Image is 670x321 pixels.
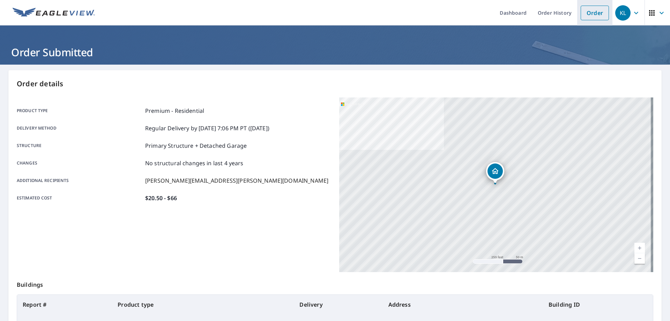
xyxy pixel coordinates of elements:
[634,253,645,264] a: Current Level 17, Zoom Out
[145,141,247,150] p: Primary Structure + Detached Garage
[17,124,142,132] p: Delivery method
[581,6,609,20] a: Order
[13,8,95,18] img: EV Logo
[634,243,645,253] a: Current Level 17, Zoom In
[383,295,543,314] th: Address
[17,295,112,314] th: Report #
[17,194,142,202] p: Estimated cost
[145,194,177,202] p: $20.50 - $66
[486,162,504,184] div: Dropped pin, building 1, Residential property, 320 E Ashton Ave Grand Island, NE 68801
[17,141,142,150] p: Structure
[615,5,631,21] div: KL
[17,107,142,115] p: Product type
[294,295,382,314] th: Delivery
[543,295,653,314] th: Building ID
[145,107,204,115] p: Premium - Residential
[145,159,244,167] p: No structural changes in last 4 years
[17,159,142,167] p: Changes
[8,45,662,59] h1: Order Submitted
[112,295,294,314] th: Product type
[17,79,653,89] p: Order details
[145,124,269,132] p: Regular Delivery by [DATE] 7:06 PM PT ([DATE])
[145,176,328,185] p: [PERSON_NAME][EMAIL_ADDRESS][PERSON_NAME][DOMAIN_NAME]
[17,272,653,294] p: Buildings
[17,176,142,185] p: Additional recipients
